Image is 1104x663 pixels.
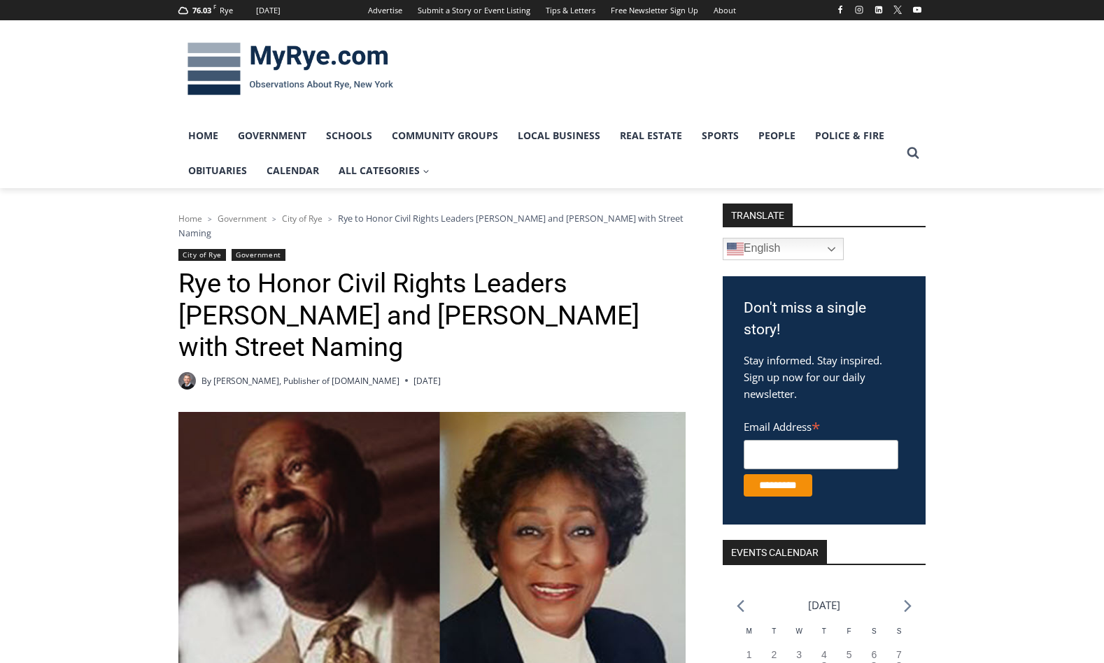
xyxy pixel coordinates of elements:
[772,649,777,660] time: 2
[413,374,441,387] time: [DATE]
[805,118,894,153] a: Police & Fire
[178,211,686,240] nav: Breadcrumbs
[178,118,228,153] a: Home
[282,213,323,224] a: City of Rye
[178,213,202,224] a: Home
[272,214,276,224] span: >
[795,627,802,635] span: W
[871,649,877,660] time: 6
[178,372,196,390] a: Author image
[772,627,776,635] span: T
[847,649,852,660] time: 5
[339,163,430,178] span: All Categories
[812,626,837,648] div: Thursday
[796,649,802,660] time: 3
[610,118,692,153] a: Real Estate
[861,626,886,648] div: Saturday
[727,241,744,257] img: en
[723,540,827,564] h2: Events Calendar
[232,249,285,261] a: Government
[316,118,382,153] a: Schools
[847,627,851,635] span: F
[870,1,887,18] a: Linkedin
[201,374,211,387] span: By
[896,649,902,660] time: 7
[208,214,212,224] span: >
[257,153,329,188] a: Calendar
[762,626,787,648] div: Tuesday
[228,118,316,153] a: Government
[737,626,762,648] div: Monday
[192,5,211,15] span: 76.03
[256,4,281,17] div: [DATE]
[889,1,906,18] a: X
[851,1,868,18] a: Instagram
[220,4,233,17] div: Rye
[786,626,812,648] div: Wednesday
[746,627,752,635] span: M
[329,153,439,188] a: All Categories
[832,1,849,18] a: Facebook
[508,118,610,153] a: Local Business
[213,3,216,10] span: F
[723,204,793,226] strong: TRANSLATE
[178,268,686,364] h1: Rye to Honor Civil Rights Leaders [PERSON_NAME] and [PERSON_NAME] with Street Naming
[178,249,226,261] a: City of Rye
[328,214,332,224] span: >
[886,626,912,648] div: Sunday
[746,649,752,660] time: 1
[837,626,862,648] div: Friday
[900,141,926,166] button: View Search Form
[744,413,898,438] label: Email Address
[178,118,900,189] nav: Primary Navigation
[744,352,905,402] p: Stay informed. Stay inspired. Sign up now for our daily newsletter.
[737,599,744,613] a: Previous month
[872,627,877,635] span: S
[749,118,805,153] a: People
[218,213,267,224] a: Government
[821,649,827,660] time: 4
[822,627,826,635] span: T
[178,153,257,188] a: Obituaries
[692,118,749,153] a: Sports
[213,375,399,387] a: [PERSON_NAME], Publisher of [DOMAIN_NAME]
[744,297,905,341] h3: Don't miss a single story!
[382,118,508,153] a: Community Groups
[904,599,912,613] a: Next month
[808,596,840,615] li: [DATE]
[909,1,926,18] a: YouTube
[178,212,684,238] span: Rye to Honor Civil Rights Leaders [PERSON_NAME] and [PERSON_NAME] with Street Naming
[723,238,844,260] a: English
[897,627,902,635] span: S
[178,33,402,106] img: MyRye.com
